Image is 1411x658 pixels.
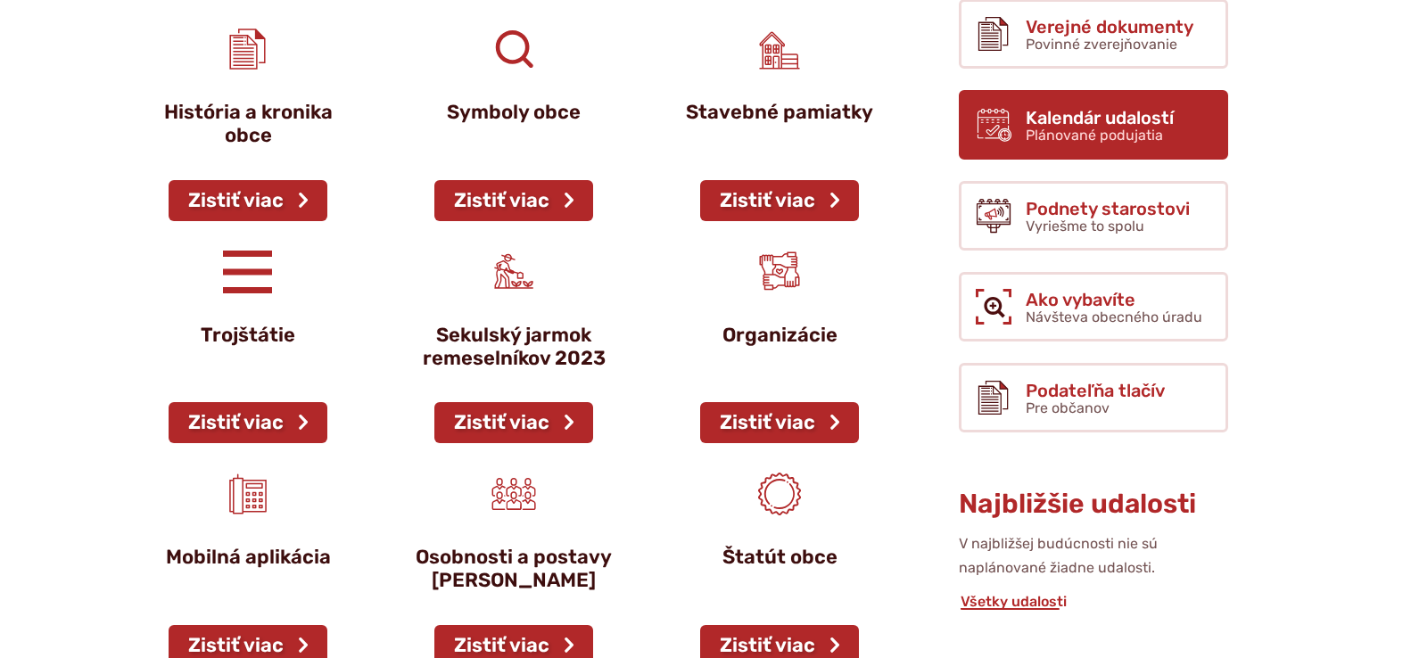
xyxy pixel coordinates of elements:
span: Podateľňa tlačív [1026,381,1165,400]
a: Zistiť viac [700,180,859,221]
a: Ako vybavíte Návšteva obecného úradu [959,272,1228,341]
span: Kalendár udalostí [1026,108,1174,127]
p: V najbližšej budúcnosti nie sú naplánované žiadne udalosti. [959,532,1228,580]
p: História a kronika obce [147,101,349,148]
span: Verejné dokumenty [1026,17,1193,37]
span: Podnety starostovi [1026,199,1190,218]
span: Ako vybavíte [1026,290,1202,309]
p: Symboly obce [413,101,615,124]
span: Pre občanov [1026,399,1110,416]
span: Plánované podujatia [1026,127,1163,144]
a: Zistiť viac [700,402,859,443]
span: Návšteva obecného úradu [1026,308,1202,325]
a: Zistiť viac [434,402,593,443]
p: Mobilná aplikácia [147,546,349,569]
a: Zistiť viac [434,180,593,221]
p: Štatút obce [679,546,880,569]
span: Povinné zverejňovanie [1026,36,1177,53]
p: Organizácie [679,324,880,347]
p: Stavebné pamiatky [679,101,880,124]
a: Podnety starostovi Vyriešme to spolu [959,181,1228,251]
p: Sekulský jarmok remeselníkov 2023 [413,324,615,371]
h3: Najbližšie udalosti [959,489,1228,519]
a: Zistiť viac [169,180,327,221]
a: Zistiť viac [169,402,327,443]
span: Vyriešme to spolu [1026,218,1144,234]
p: Osobnosti a postavy [PERSON_NAME] [413,546,615,593]
a: Kalendár udalostí Plánované podujatia [959,90,1228,160]
a: Podateľňa tlačív Pre občanov [959,363,1228,432]
p: Trojštátie [147,324,349,347]
a: Všetky udalosti [959,593,1069,610]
